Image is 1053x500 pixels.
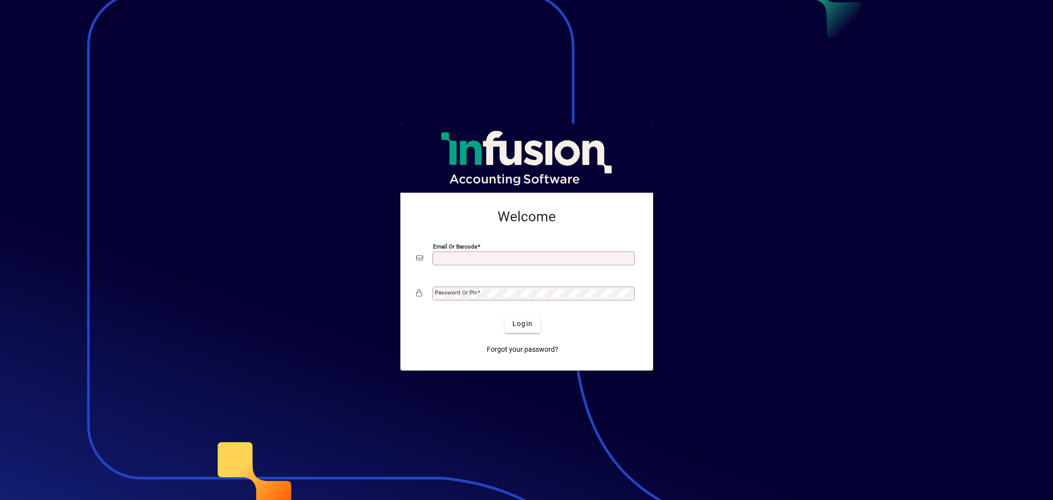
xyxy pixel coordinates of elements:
[433,243,477,250] mat-label: Email or Barcode
[483,341,562,359] a: Forgot your password?
[416,208,637,225] h2: Welcome
[505,315,541,333] button: Login
[435,289,477,296] mat-label: Password or Pin
[512,319,533,329] span: Login
[487,344,558,355] span: Forgot your password?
